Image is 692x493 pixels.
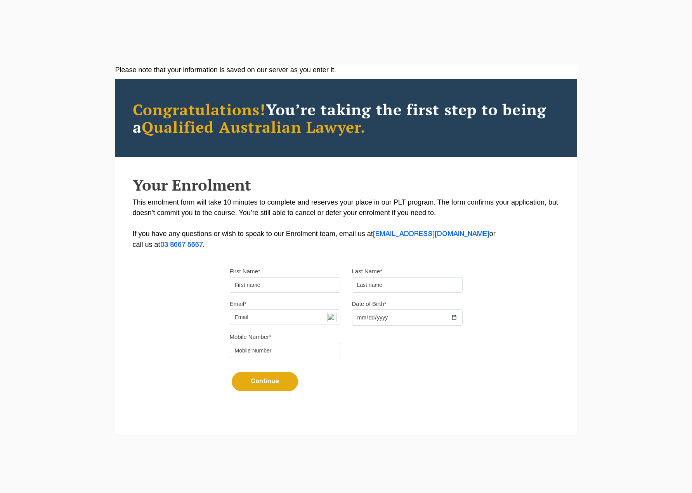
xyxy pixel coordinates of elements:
[373,231,489,237] a: [EMAIL_ADDRESS][DOMAIN_NAME]
[352,267,382,275] label: Last Name*
[142,116,366,137] span: Qualified Australian Lawyer.
[352,277,463,293] input: Last name
[230,309,340,325] input: Email
[133,101,560,135] h2: You’re taking the first step to being a
[327,313,336,322] img: npw-badge-icon.svg
[230,277,340,293] input: First name
[133,99,266,120] span: Congratulations!
[230,267,260,275] label: First Name*
[160,242,203,248] a: 03 8667 5667
[232,372,298,391] button: Continue
[230,343,340,358] input: Mobile Number
[115,65,577,75] div: Please note that your information is saved on our server as you enter it.
[133,197,560,250] p: This enrolment form will take 10 minutes to complete and reserves your place in our PLT program. ...
[133,176,560,193] h2: Your Enrolment
[352,300,387,308] label: Date of Birth*
[230,333,272,341] label: Mobile Number*
[230,300,246,308] label: Email*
